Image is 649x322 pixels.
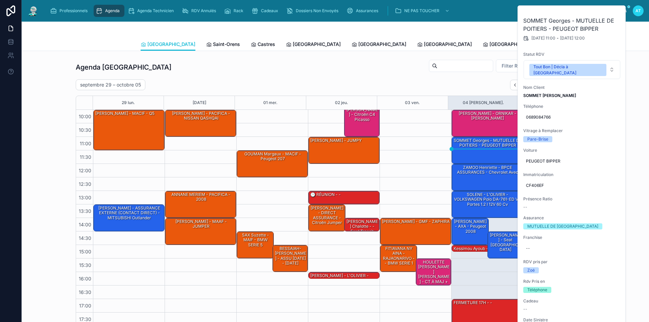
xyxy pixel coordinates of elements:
span: Filter RDV pris par [502,63,543,69]
span: [DATE] 12:00 [560,35,585,41]
span: NE PAS TOUCHER [404,8,439,14]
span: Professionnels [59,8,88,14]
h2: SOMMET Georges - MUTUELLE DE POITIERS - PEUGEOT BIPPER [523,17,621,33]
div: [PERSON_NAME] - L'OLIVIER - [310,273,369,279]
span: PEUGEOT BIPPER [526,158,618,164]
div: ZAMOO Henriette - BPCE ASSURANCES - Chevrolet aveo [452,164,523,191]
span: 15:30 [77,262,93,268]
div: [PERSON_NAME] - ORNIKAR - [PERSON_NAME] [452,110,523,137]
span: Castres [258,41,275,48]
a: Agenda [94,5,124,17]
div: [PERSON_NAME] - MACIF - Q5 [95,110,155,117]
span: [DATE] 11:00 [531,35,555,41]
button: 02 jeu. [335,96,348,109]
span: Agenda [105,8,120,14]
div: FITIAVANA NY AINA - RAJAONARIVO - - BMW SERIE 1 [381,246,416,267]
a: RDV Annulés [180,5,221,17]
span: Franchise [523,235,621,240]
a: [GEOGRAPHIC_DATA] [286,38,341,52]
div: SOLENE - L'OLIVIER - VOLKSWAGEN Polo DA-761-ED V 5 portes 1.2 i 12V 60 cv [453,192,522,207]
span: RDV pris par [523,259,621,265]
div: [PERSON_NAME] - MACIF - Q5 [94,110,164,150]
strong: SOMMET [PERSON_NAME] [523,93,576,98]
div: [PERSON_NAME] - [PERSON_NAME] - Citroën C4 Picasso [344,97,380,137]
div: [PERSON_NAME] - PACIFICA - NISSAN QASHQAI [166,110,236,122]
div: Kessimou Ayoub - PACIFICA - ds3 [453,246,520,252]
span: - [557,35,559,41]
div: ZAMOO Henriette - BPCE ASSURANCES - Chevrolet aveo [453,165,522,176]
button: 01 mer. [263,96,278,109]
div: Pare-Brise [527,136,548,142]
div: [PERSON_NAME] - PACIFICA - NISSAN QASHQAI [165,110,236,137]
img: App logo [27,5,39,16]
div: ANNANE MERIEM - PACIFICA - 2008 [165,191,236,218]
div: BESSAIAH-[PERSON_NAME] - ASSU [DATE] - [DATE] [273,245,308,272]
span: 10:30 [77,127,93,133]
span: 16:30 [77,289,93,295]
span: [GEOGRAPHIC_DATA] [147,41,195,48]
span: 14:30 [77,235,93,241]
span: 11:30 [78,154,93,160]
span: 13:00 [77,195,93,200]
div: MUTUELLE DE [GEOGRAPHIC_DATA] [527,223,598,229]
span: CF406EF [526,183,618,188]
div: scrollable content [45,3,622,18]
span: [GEOGRAPHIC_DATA] [358,41,406,48]
span: Nom Client [523,85,621,90]
span: 13:30 [77,208,93,214]
a: Agenda Technicien [126,5,178,17]
a: Rack [222,5,248,17]
div: Téléphone [527,287,547,293]
span: Voiture [523,148,621,153]
button: 04 [PERSON_NAME]. [463,96,504,109]
span: RDV Annulés [191,8,216,14]
span: Dossiers Non Envoyés [296,8,338,14]
div: Kessimou Ayoub - PACIFICA - ds3 [452,245,523,252]
span: 17:00 [77,303,93,308]
div: [PERSON_NAME] - JUMPY [309,137,379,164]
a: [GEOGRAPHIC_DATA] [483,38,537,52]
span: 14:00 [77,222,93,227]
span: Téléphone [523,104,621,109]
span: 0689084766 [526,115,618,120]
div: [PERSON_NAME] - seat [GEOGRAPHIC_DATA] [488,232,523,258]
button: 03 ven. [405,96,420,109]
span: Rdv Pris en [523,279,621,284]
span: Cadeaux [261,8,278,14]
div: HOULETTE [PERSON_NAME] [PERSON_NAME] - CT à MAJ + BDG sur CT - BPCE ASSURANCES - C4 [416,259,451,285]
div: [PERSON_NAME] - DIRECT ASSURANCE - Citroën jumper [309,205,345,231]
span: 15:00 [77,249,93,254]
span: 10:00 [77,114,93,119]
div: [PERSON_NAME] - AXA - Peugeot 2008 [452,218,488,245]
button: 29 lun. [122,96,135,109]
span: Présence Ratio [523,196,621,202]
div: FERMETURE 17H - - [453,300,493,306]
span: Saint-Orens [213,41,240,48]
div: BESSAIAH-[PERSON_NAME] - ASSU [DATE] - [DATE] [274,246,308,267]
div: ANNANE MERIEM - PACIFICA - 2008 [166,192,236,203]
a: [GEOGRAPHIC_DATA] [417,38,472,52]
div: [DATE] [193,96,206,109]
a: [GEOGRAPHIC_DATA] [352,38,406,52]
span: 16:00 [77,276,93,281]
h2: septembre 29 – octobre 05 [80,81,141,88]
span: Vitrage à Remplacer [523,128,621,133]
div: [PERSON_NAME] - GMF - ZAPHIRA [381,219,450,225]
div: Zoé [527,267,535,273]
span: Rack [234,8,243,14]
a: Professionnels [48,5,92,17]
button: Select Button [496,59,557,72]
div: [PERSON_NAME] - JUMPY [310,138,362,144]
a: Castres [251,38,275,52]
div: SOLENE - L'OLIVIER - VOLKSWAGEN Polo DA-761-ED V 5 portes 1.2 i 12V 60 cv [452,191,523,218]
a: [GEOGRAPHIC_DATA] [141,38,195,51]
div: [PERSON_NAME] - MAAF - JUMPER [165,218,236,245]
div: [PERSON_NAME] - L'OLIVIER - [309,272,379,279]
div: SAX Suzette - MAIF - BMW SERIE 5 [237,232,273,258]
button: Back [510,80,520,90]
div: [PERSON_NAME] - MAAF - JUMPER [166,219,236,230]
span: 12:00 [77,168,93,173]
div: [PERSON_NAME] - seat [GEOGRAPHIC_DATA] [489,232,523,253]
